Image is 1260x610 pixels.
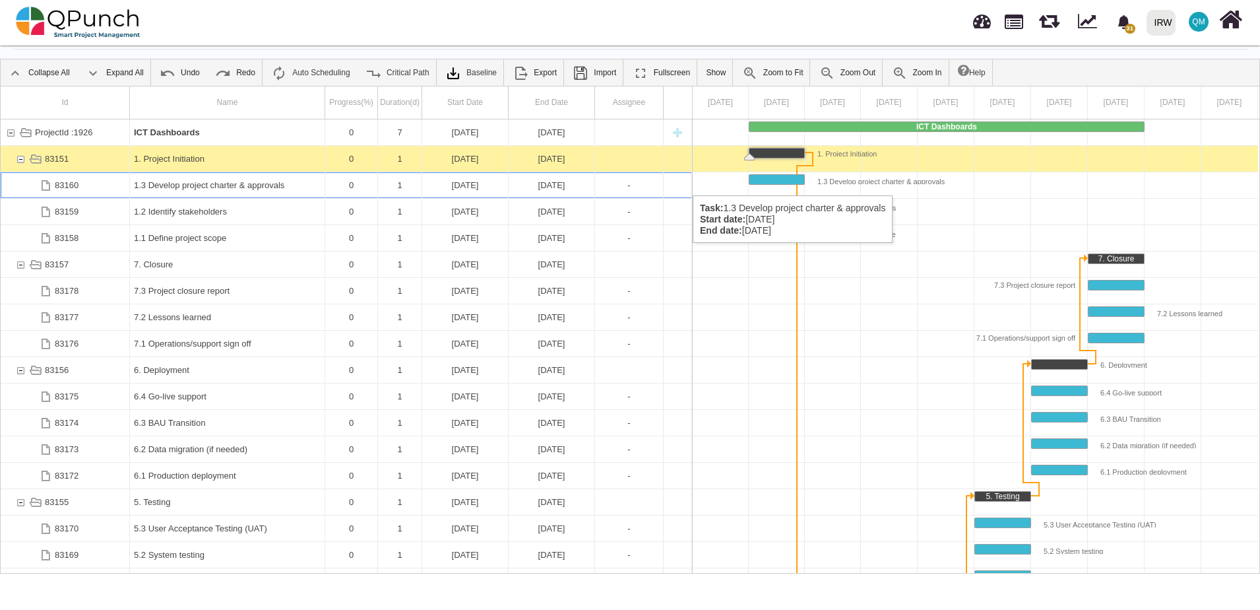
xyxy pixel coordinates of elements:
div: Task: 5.3 User Acceptance Testing (UAT) Start date: 05-01-2025 End date: 05-01-2025 [974,518,1031,528]
div: 0 [329,225,373,251]
div: ICT Dashboards [130,119,325,145]
div: 1 [382,252,418,277]
div: 1 [378,489,422,515]
div: 83160 [1,172,130,198]
div: 06-01-2025 [422,410,509,436]
div: 06-01-2025 [422,463,509,489]
img: ic_critical_path_24.b7f2986.png [365,65,381,81]
div: Task: 6.1 Production deployment Start date: 06-01-2025 End date: 06-01-2025 [1031,465,1088,475]
div: Task: 7. Closure Start date: 07-01-2025 End date: 07-01-2025 [1,252,692,278]
div: Task: 5.1 Integration testing Start date: 05-01-2025 End date: 05-01-2025 [974,570,1031,581]
b: ICT Dashboards [134,127,200,137]
b: End date: [700,225,742,236]
div: 83156 [1,357,130,383]
div: Task: 7.2 Lessons learned Start date: 07-01-2025 End date: 07-01-2025 [1,304,692,331]
div: [DATE] [426,225,504,251]
div: 06-01-2025 [509,410,595,436]
div: 7.1 Operations/support sign off [976,333,1088,343]
div: 1. Project Initiation [130,146,325,172]
div: 7. Closure [1088,254,1144,263]
div: 7. Closure [134,252,321,277]
div: 1 [378,568,422,594]
div: - [595,172,664,198]
div: [DATE] [426,304,504,330]
div: 83159 [1,199,130,224]
div: 05-01-2025 [422,542,509,568]
div: 83158 [55,225,79,251]
div: 1 [382,331,418,356]
div: 83151 [45,146,69,172]
div: Task: 7.1 Operations/support sign off Start date: 07-01-2025 End date: 07-01-2025 [1088,333,1145,343]
img: ic_zoom_in.48fceee.png [892,65,908,81]
div: - [595,225,664,251]
div: 06 Jan 2025 [1031,86,1088,119]
div: 01-01-2025 [422,119,509,145]
div: Task: 5.2 System testing Start date: 05-01-2025 End date: 05-01-2025 [974,544,1031,555]
img: qpunch-sp.fa6292f.png [16,3,141,42]
div: - [599,225,659,251]
div: 05-01-2025 [509,568,595,594]
div: 6.4 Go-live support [134,384,321,409]
img: ic_undo_24.4502e76.png [160,65,175,81]
div: IRW [1154,11,1172,34]
div: [DATE] [426,278,504,304]
div: 1.1 Define project scope [130,225,325,251]
div: 1 [378,146,422,172]
div: 07-01-2025 [509,331,595,356]
a: Auto Scheduling [265,59,356,86]
div: [DATE] [426,252,504,277]
div: 07-01-2025 [509,119,595,145]
div: [DATE] [426,119,504,145]
div: 83172 [1,463,130,489]
div: - [595,436,664,462]
div: [DATE] [513,172,590,198]
div: 0 [329,384,373,409]
div: - [599,172,659,198]
a: Collapse All [1,59,77,86]
div: ProjectId :1926 [35,119,92,145]
div: 05-01-2025 [509,542,595,568]
div: 1.3 Develop project charter & approvals [130,172,325,198]
div: - [599,278,659,304]
div: - [595,568,664,594]
div: 1.3 Develop project charter & approvals [DATE] [DATE] [693,195,893,243]
div: 1 [382,172,418,198]
a: Zoom to Fit [736,59,810,86]
div: - [595,278,664,304]
div: Task: 1. Project Initiation Start date: 01-01-2025 End date: 01-01-2025 [749,148,805,158]
div: Task: 7. Closure Start date: 07-01-2025 End date: 07-01-2025 [1088,254,1145,264]
div: Task: 5.3 User Acceptance Testing (UAT) Start date: 05-01-2025 End date: 05-01-2025 [1,516,692,542]
div: Task: 7.1 Operations/support sign off Start date: 07-01-2025 End date: 07-01-2025 [1,331,692,357]
div: 06-01-2025 [509,384,595,409]
a: Show [699,59,732,86]
div: Task: 5. Testing Start date: 05-01-2025 End date: 05-01-2025 [1,489,692,516]
div: - [595,542,664,568]
div: 0 [325,172,378,198]
img: ic_export_24.4e1404f.png [513,65,528,81]
div: 06-01-2025 [509,436,595,462]
div: 1 [378,225,422,251]
a: Export [506,59,563,86]
div: 83177 [55,304,79,330]
div: 83177 [1,304,130,330]
div: 83155 [1,489,130,515]
div: 0 [325,199,378,224]
div: 83156 [45,357,69,383]
img: ic_zoom_to_fit_24.130db0b.png [742,65,758,81]
div: 83173 [1,436,130,462]
div: 83174 [1,410,130,436]
div: 83168 [1,568,130,594]
div: [DATE] [513,357,590,383]
div: 0 [325,516,378,541]
div: 5.1 Integration testing [130,568,325,594]
b: ICT Dashboards [916,122,977,131]
div: Task: 6.3 BAU Transition Start date: 06-01-2025 End date: 06-01-2025 [1,410,692,436]
img: ic_collapse_all_24.42ac041.png [7,65,23,81]
div: 0 [325,568,378,594]
div: 5.2 System testing [130,542,325,568]
div: Start Date [422,86,509,119]
div: 5.3 User Acceptance Testing (UAT) [130,516,325,541]
div: Task: 1.3 Develop project charter & approvals Start date: 01-01-2025 End date: 01-01-2025 [1,172,692,199]
div: 0 [329,304,373,330]
div: 83170 [1,516,130,541]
